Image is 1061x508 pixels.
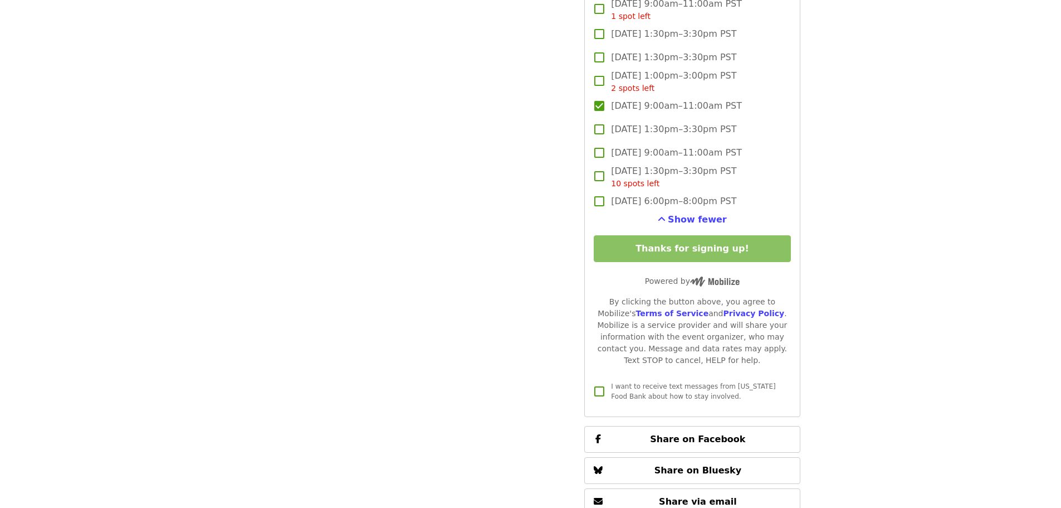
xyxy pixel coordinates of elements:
span: 2 spots left [611,84,654,93]
span: [DATE] 1:30pm–3:30pm PST [611,165,736,190]
button: Share on Bluesky [584,457,800,484]
span: [DATE] 1:30pm–3:30pm PST [611,27,736,41]
span: I want to receive text messages from [US_STATE] Food Bank about how to stay involved. [611,383,775,400]
span: [DATE] 9:00am–11:00am PST [611,146,742,159]
div: By clicking the button above, you agree to Mobilize's and . Mobilize is a service provider and wi... [594,296,790,366]
button: Share on Facebook [584,426,800,453]
span: [DATE] 9:00am–11:00am PST [611,99,742,113]
span: 1 spot left [611,12,651,21]
span: Share on Bluesky [654,465,742,476]
span: Powered by [645,277,740,286]
button: Thanks for signing up! [594,235,790,262]
span: [DATE] 1:30pm–3:30pm PST [611,51,736,64]
img: Powered by Mobilize [690,277,740,287]
button: See more timeslots [658,213,727,226]
span: [DATE] 1:30pm–3:30pm PST [611,123,736,136]
span: [DATE] 1:00pm–3:00pm PST [611,69,736,94]
span: Share on Facebook [650,434,745,444]
a: Terms of Service [635,309,708,318]
a: Privacy Policy [723,309,784,318]
span: Share via email [659,496,737,507]
span: 10 spots left [611,179,659,188]
span: [DATE] 6:00pm–8:00pm PST [611,195,736,208]
span: Show fewer [668,214,727,225]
